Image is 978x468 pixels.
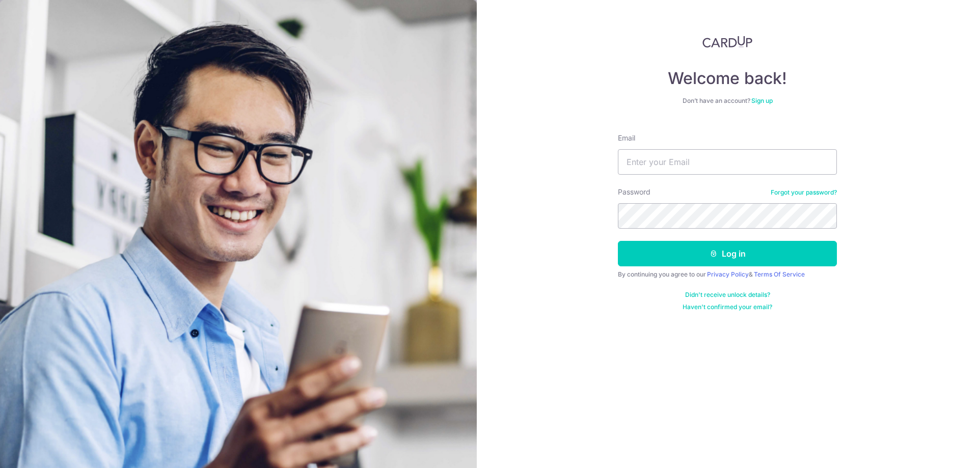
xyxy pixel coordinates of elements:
a: Haven't confirmed your email? [683,303,772,311]
div: By continuing you agree to our & [618,270,837,279]
a: Terms Of Service [754,270,805,278]
input: Enter your Email [618,149,837,175]
label: Password [618,187,650,197]
h4: Welcome back! [618,68,837,89]
img: CardUp Logo [702,36,752,48]
a: Forgot your password? [771,188,837,197]
div: Don’t have an account? [618,97,837,105]
button: Log in [618,241,837,266]
a: Sign up [751,97,773,104]
a: Privacy Policy [707,270,749,278]
a: Didn't receive unlock details? [685,291,770,299]
label: Email [618,133,635,143]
